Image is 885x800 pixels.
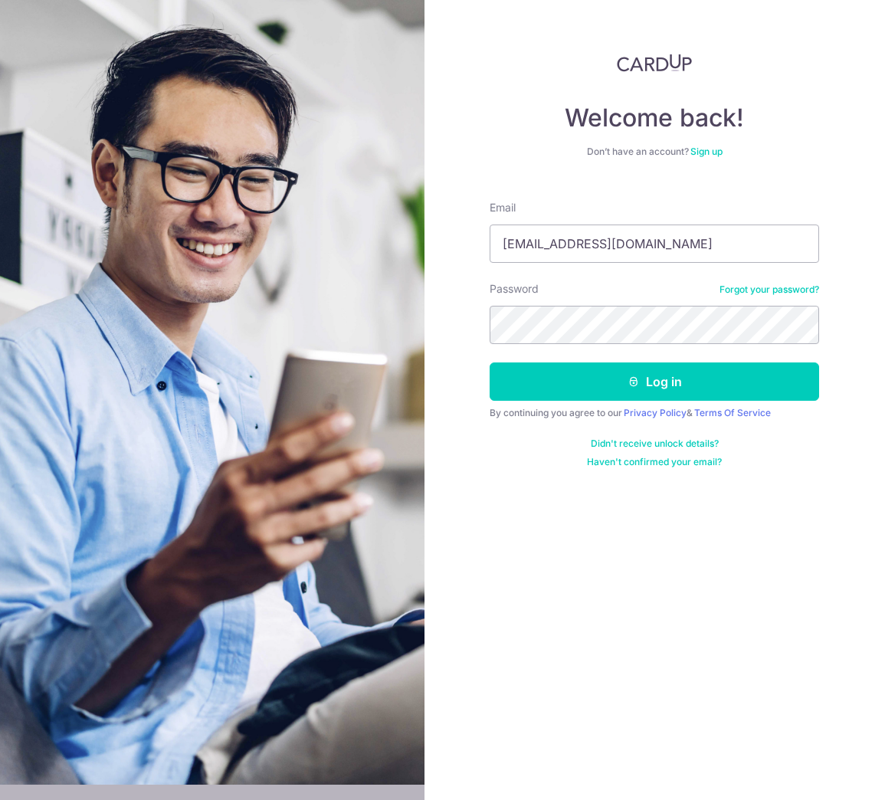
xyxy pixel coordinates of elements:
[617,54,692,72] img: CardUp Logo
[694,407,771,418] a: Terms Of Service
[490,225,819,263] input: Enter your Email
[591,438,719,450] a: Didn't receive unlock details?
[490,281,539,297] label: Password
[490,362,819,401] button: Log in
[719,284,819,296] a: Forgot your password?
[490,200,516,215] label: Email
[490,103,819,133] h4: Welcome back!
[587,456,722,468] a: Haven't confirmed your email?
[490,146,819,158] div: Don’t have an account?
[690,146,723,157] a: Sign up
[624,407,687,418] a: Privacy Policy
[490,407,819,419] div: By continuing you agree to our &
